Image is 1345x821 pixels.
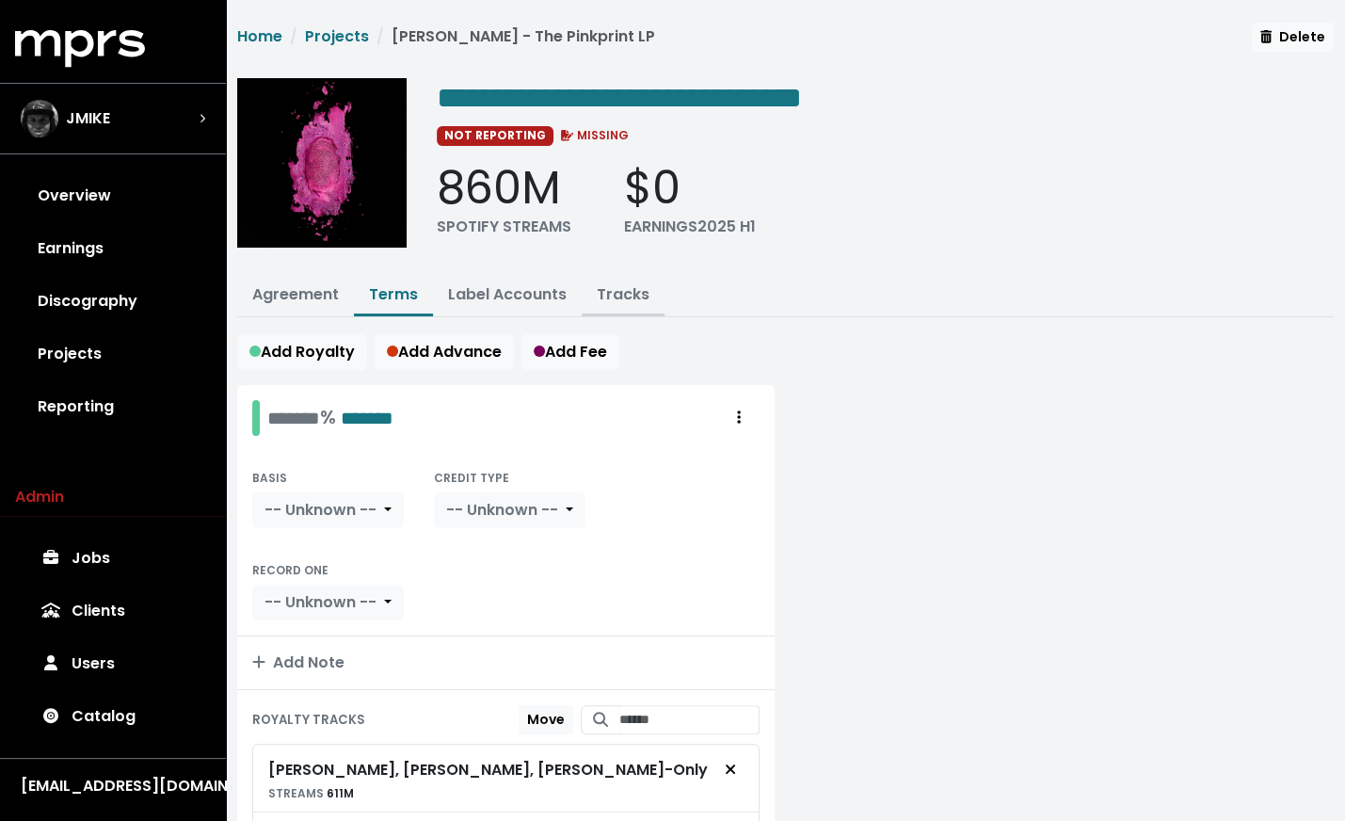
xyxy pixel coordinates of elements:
[341,409,393,427] span: Edit value
[446,499,558,521] span: -- Unknown --
[320,404,336,430] span: %
[237,334,367,370] button: Add Royalty
[1260,27,1325,46] span: Delete
[527,710,565,729] span: Move
[15,222,211,275] a: Earnings
[15,585,211,637] a: Clients
[434,470,509,486] small: CREDIT TYPE
[437,126,553,145] span: NOT REPORTING
[437,216,571,238] div: SPOTIFY STREAMS
[252,492,404,528] button: -- Unknown --
[264,499,376,521] span: -- Unknown --
[375,334,514,370] button: Add Advance
[437,161,571,216] div: 860M
[15,380,211,433] a: Reporting
[237,636,775,689] button: Add Note
[252,562,328,578] small: RECORD ONE
[597,283,649,305] a: Tracks
[237,78,407,248] img: Album cover for this project
[305,25,369,47] a: Projects
[710,752,751,788] button: Remove royalty target
[15,774,211,798] button: [EMAIL_ADDRESS][DOMAIN_NAME]
[21,100,58,137] img: The selected account / producer
[237,25,655,63] nav: breadcrumb
[264,591,376,613] span: -- Unknown --
[519,705,573,734] button: Move
[557,127,630,143] span: MISSING
[268,785,324,801] span: STREAMS
[15,690,211,743] a: Catalog
[369,283,418,305] a: Terms
[66,107,110,130] span: JMIKE
[521,334,619,370] button: Add Fee
[387,341,502,362] span: Add Advance
[21,775,205,797] div: [EMAIL_ADDRESS][DOMAIN_NAME]
[252,585,404,620] button: -- Unknown --
[237,25,282,47] a: Home
[15,637,211,690] a: Users
[15,169,211,222] a: Overview
[249,341,355,362] span: Add Royalty
[624,161,756,216] div: $0
[624,216,756,238] div: EARNINGS 2025 H1
[448,283,567,305] a: Label Accounts
[15,275,211,328] a: Discography
[1252,23,1334,52] button: Delete
[534,341,607,362] span: Add Fee
[267,409,320,427] span: Edit value
[252,652,344,673] span: Add Note
[268,759,708,781] div: [PERSON_NAME], [PERSON_NAME], [PERSON_NAME] - Only
[252,470,287,486] small: BASIS
[718,400,760,436] button: Royalty administration options
[252,283,339,305] a: Agreement
[434,492,585,528] button: -- Unknown --
[619,705,760,734] input: Search for tracks by title and link them to this royalty
[15,328,211,380] a: Projects
[369,25,655,48] li: [PERSON_NAME] - The Pinkprint LP
[15,532,211,585] a: Jobs
[437,83,802,113] span: Edit value
[268,785,354,801] small: 611M
[15,37,145,58] a: mprs logo
[252,711,365,729] small: ROYALTY TRACKS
